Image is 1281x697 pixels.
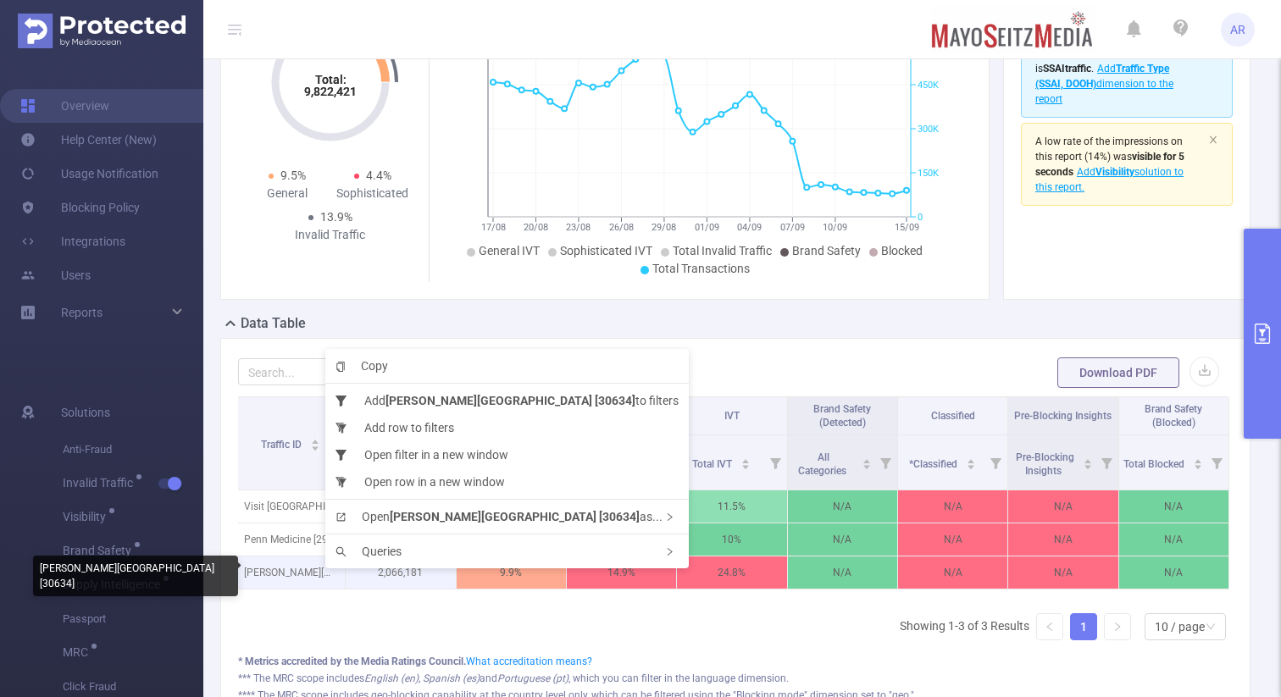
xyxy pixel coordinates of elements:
span: Brand Safety (Detected) [813,403,871,429]
a: What accreditation means? [466,656,592,667]
img: Protected Media [18,14,186,48]
div: *** The MRC scope includes and , which you can filter in the language dimension. [238,671,1233,686]
tspan: 01/09 [694,222,718,233]
i: icon: left [1045,622,1055,632]
i: Filter menu [984,435,1007,490]
li: Open filter in a new window [325,441,689,468]
span: Add dimension to the report [1035,63,1173,105]
p: N/A [898,556,1007,589]
i: icon: caret-down [310,444,319,449]
a: Integrations [20,224,125,258]
i: icon: right [1112,622,1123,632]
p: Penn Medicine [29707] [236,523,345,556]
i: icon: caret-up [310,437,319,442]
i: icon: right [665,512,674,522]
div: Sort [310,437,320,447]
span: MRC [63,646,94,658]
a: 1 [1071,614,1096,639]
i: Filter menu [763,435,787,490]
div: [PERSON_NAME][GEOGRAPHIC_DATA] [30634] [33,556,238,596]
div: Sort [966,456,976,467]
span: We've noticed that 21.3% of the traffic on this report is . [1035,32,1178,105]
tspan: 17/08 [480,222,505,233]
i: English (en), Spanish (es) [364,672,480,684]
span: Open as... [335,510,663,523]
input: Search... [238,358,477,385]
p: N/A [1008,556,1117,589]
tspan: 20/08 [523,222,547,233]
i: icon: search [335,546,355,557]
p: N/A [1008,490,1117,523]
span: Total Invalid Traffic [673,244,772,257]
b: SSAI traffic [1043,63,1091,75]
span: Classified [931,410,975,422]
span: Queries [335,545,402,558]
p: 11.5% [677,490,786,523]
span: 13.9% [320,210,352,224]
span: All Categories [798,451,849,477]
i: icon: close [1208,135,1218,145]
p: N/A [1119,523,1228,556]
p: N/A [788,490,897,523]
p: 10% [677,523,786,556]
span: Pre-Blocking Insights [1016,451,1074,477]
span: General IVT [479,244,540,257]
span: Total IVT [692,458,735,470]
tspan: 450K [918,80,939,91]
i: icon: caret-up [1083,456,1092,462]
li: Add to filters [325,387,689,414]
p: N/A [898,523,1007,556]
div: Sort [740,456,751,467]
i: icon: caret-down [966,462,975,467]
p: N/A [1119,490,1228,523]
p: N/A [788,556,897,589]
div: Sort [1083,456,1093,467]
li: 1 [1070,613,1097,640]
tspan: 23/08 [566,222,591,233]
span: Traffic ID [261,439,304,451]
li: Add row to filters [325,414,689,441]
b: [PERSON_NAME][GEOGRAPHIC_DATA] [30634] [390,510,640,523]
span: Brand Safety [63,545,137,556]
li: Open row in a new window [325,468,689,495]
span: Passport [63,602,203,636]
b: [PERSON_NAME][GEOGRAPHIC_DATA] [30634] [385,394,635,407]
i: icon: caret-down [1193,462,1202,467]
li: Showing 1-3 of 3 Results [900,613,1029,640]
div: Sophisticated [330,185,416,202]
div: 10 / page [1155,614,1205,639]
tspan: 300K [918,124,939,135]
tspan: 26/08 [608,222,633,233]
b: Visibility [1095,166,1134,178]
p: [PERSON_NAME][GEOGRAPHIC_DATA] [30634] [236,556,345,589]
a: Users [20,258,91,292]
span: Reports [61,306,103,319]
tspan: Total: [314,73,346,86]
span: Solutions [61,396,110,429]
span: (14%) [1035,136,1184,193]
tspan: 15/09 [894,222,918,233]
h2: Data Table [241,313,306,334]
i: Filter menu [873,435,897,490]
span: Brand Safety (Blocked) [1145,403,1202,429]
a: Blocking Policy [20,191,140,224]
span: 4.4% [366,169,391,182]
i: Portuguese (pt) [497,672,568,684]
span: Visibility [63,511,112,523]
button: icon: close [1208,130,1218,149]
div: Sort [862,456,872,467]
i: icon: caret-up [966,456,975,462]
span: Copy [335,359,388,373]
tspan: 29/08 [652,222,676,233]
span: Blocked [881,244,923,257]
p: N/A [1008,523,1117,556]
span: AR [1230,13,1245,47]
span: Sophisticated IVT [560,244,652,257]
span: Add solution to this report. [1035,166,1184,193]
span: Total Blocked [1123,458,1187,470]
span: Anti-Fraud [63,433,203,467]
tspan: 150K [918,168,939,179]
i: icon: down [1206,622,1216,633]
a: Reports [61,296,103,329]
div: Sort [1193,456,1203,467]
